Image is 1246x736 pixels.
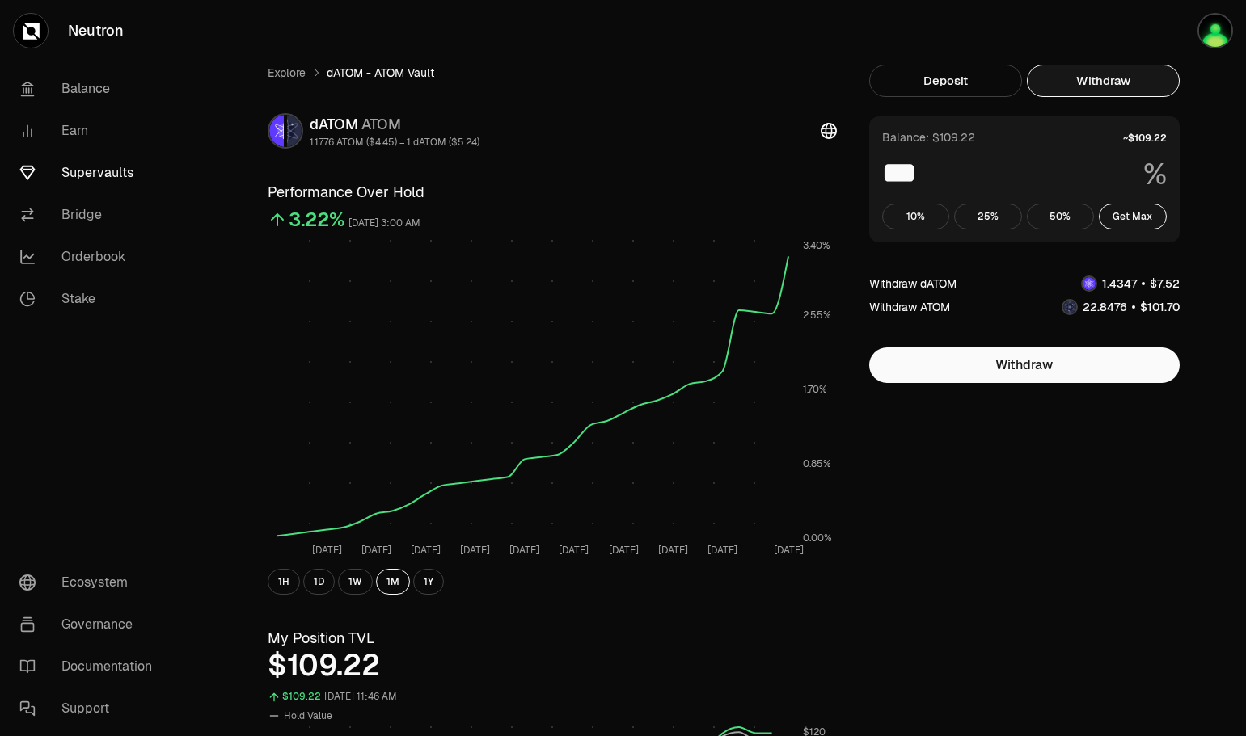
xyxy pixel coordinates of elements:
[310,136,479,149] div: 1.1776 ATOM ($4.45) = 1 dATOM ($5.24)
[559,544,589,557] tspan: [DATE]
[311,544,341,557] tspan: [DATE]
[773,544,803,557] tspan: [DATE]
[460,544,490,557] tspan: [DATE]
[869,65,1022,97] button: Deposit
[287,115,302,147] img: ATOM Logo
[882,129,975,145] div: Balance: $109.22
[1027,204,1095,229] button: 50%
[869,299,950,315] div: Withdraw ATOM
[327,65,434,81] span: dATOM - ATOM Vault
[6,152,175,194] a: Supervaults
[869,347,1180,383] button: Withdraw
[324,688,397,706] div: [DATE] 11:46 AM
[413,569,444,595] button: 1Y
[1027,65,1180,97] button: Withdraw
[268,627,837,650] h3: My Position TVL
[1143,158,1167,191] span: %
[803,239,830,252] tspan: 3.40%
[268,569,300,595] button: 1H
[310,113,479,136] div: dATOM
[954,204,1022,229] button: 25%
[6,688,175,730] a: Support
[608,544,638,557] tspan: [DATE]
[869,275,957,292] div: Withdraw dATOM
[6,68,175,110] a: Balance
[6,236,175,278] a: Orderbook
[803,383,827,396] tspan: 1.70%
[284,709,332,722] span: Hold Value
[268,65,306,81] a: Explore
[1083,277,1096,290] img: dATOM Logo
[361,544,391,557] tspan: [DATE]
[803,532,832,545] tspan: 0.00%
[410,544,440,557] tspan: [DATE]
[6,604,175,646] a: Governance
[6,194,175,236] a: Bridge
[882,204,950,229] button: 10%
[268,181,837,204] h3: Performance Over Hold
[289,207,345,233] div: 3.22%
[803,309,831,322] tspan: 2.55%
[657,544,687,557] tspan: [DATE]
[1099,204,1167,229] button: Get Max
[6,561,175,604] a: Ecosystem
[6,278,175,320] a: Stake
[282,688,321,706] div: $109.22
[338,569,373,595] button: 1W
[707,544,737,557] tspan: [DATE]
[303,569,335,595] button: 1D
[6,110,175,152] a: Earn
[348,214,420,233] div: [DATE] 3:00 AM
[509,544,539,557] tspan: [DATE]
[1063,301,1076,313] img: ATOM Logo
[269,115,284,147] img: dATOM Logo
[803,457,831,470] tspan: 0.85%
[268,650,837,682] div: $109.22
[268,65,837,81] nav: breadcrumb
[1197,13,1233,48] img: evilpixie (DROP)
[6,646,175,688] a: Documentation
[376,569,410,595] button: 1M
[361,115,401,133] span: ATOM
